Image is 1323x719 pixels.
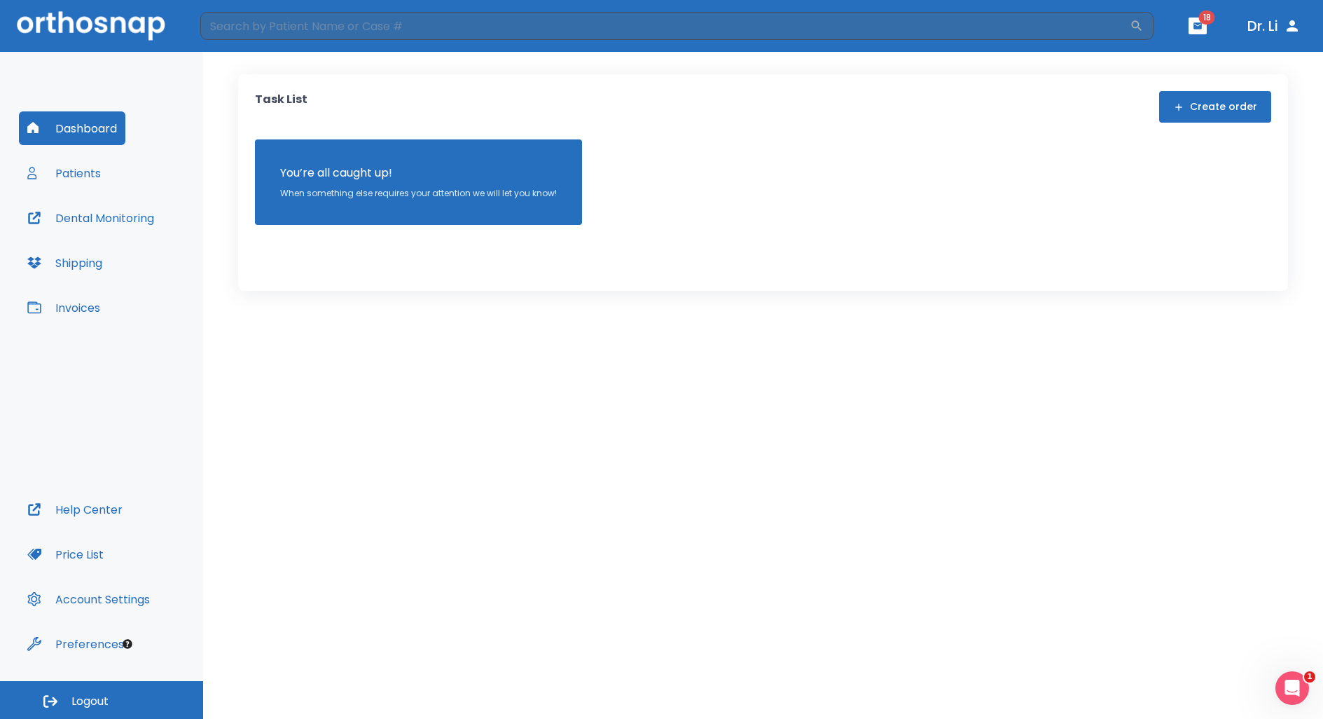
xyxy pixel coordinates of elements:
div: Tooltip anchor [121,638,134,650]
button: Shipping [19,246,111,280]
p: Task List [255,91,307,123]
p: When something else requires your attention we will let you know! [280,187,557,200]
span: 1 [1304,671,1315,683]
input: Search by Patient Name or Case # [200,12,1130,40]
button: Dental Monitoring [19,201,162,235]
span: Logout [71,694,109,709]
button: Account Settings [19,582,158,616]
button: Price List [19,537,112,571]
p: You’re all caught up! [280,165,557,182]
button: Dashboard [19,111,125,145]
button: Preferences [19,627,132,661]
button: Dr. Li [1242,13,1306,39]
button: Patients [19,156,109,190]
iframe: Intercom live chat [1275,671,1309,705]
button: Invoices [19,291,109,324]
img: Orthosnap [17,11,165,40]
button: Help Center [19,493,131,526]
span: 18 [1199,11,1215,25]
button: Create order [1159,91,1271,123]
